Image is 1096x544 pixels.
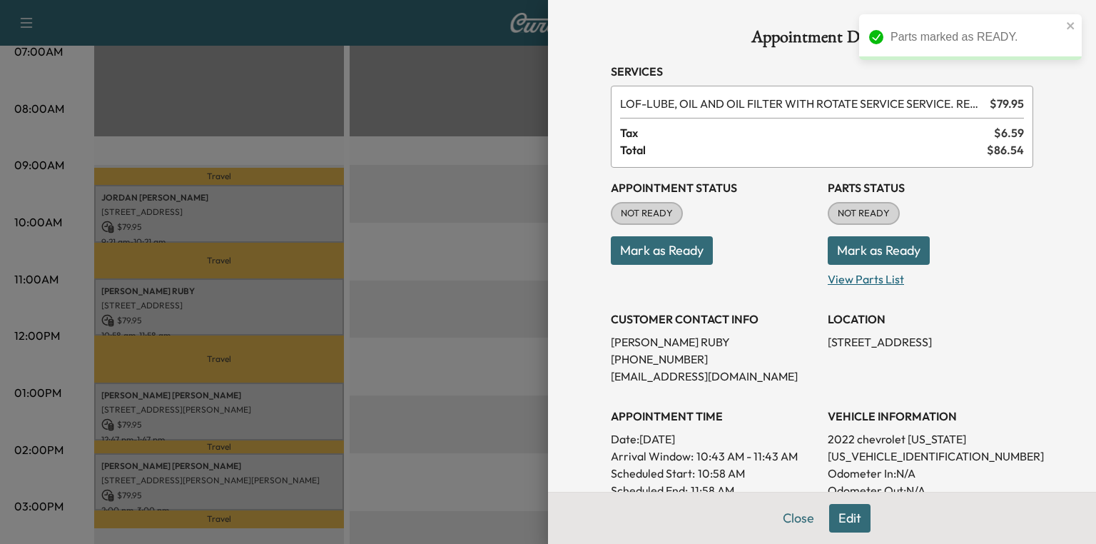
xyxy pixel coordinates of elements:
h3: Parts Status [828,179,1033,196]
p: [US_VEHICLE_IDENTIFICATION_NUMBER] [828,448,1033,465]
h3: Services [611,63,1033,80]
h1: Appointment Details [611,29,1033,51]
span: $ 86.54 [987,141,1024,158]
p: Scheduled Start: [611,465,695,482]
p: Scheduled End: [611,482,688,499]
span: Tax [620,124,994,141]
span: NOT READY [829,206,898,221]
h3: LOCATION [828,311,1033,328]
div: Parts marked as READY. [890,29,1062,46]
h3: VEHICLE INFORMATION [828,408,1033,425]
span: $ 79.95 [990,95,1024,112]
p: 2022 chevrolet [US_STATE] [828,430,1033,448]
span: Total [620,141,987,158]
p: Date: [DATE] [611,430,816,448]
p: [EMAIL_ADDRESS][DOMAIN_NAME] [611,368,816,385]
button: Mark as Ready [611,236,713,265]
button: Close [773,504,823,533]
p: [STREET_ADDRESS] [828,333,1033,351]
p: View Parts List [828,265,1033,288]
button: Edit [829,504,871,533]
p: Arrival Window: [611,448,816,465]
p: 10:58 AM [698,465,745,482]
p: [PERSON_NAME] RUBY [611,333,816,351]
p: [PHONE_NUMBER] [611,351,816,368]
span: 10:43 AM - 11:43 AM [696,448,798,465]
button: Mark as Ready [828,236,930,265]
span: NOT READY [612,206,681,221]
button: close [1066,20,1076,31]
p: Odometer In: N/A [828,465,1033,482]
span: LUBE, OIL AND OIL FILTER WITH ROTATE SERVICE SERVICE. RESET OIL LIFE MONITOR. HAZARDOUS WASTE FEE... [620,95,984,112]
p: Odometer Out: N/A [828,482,1033,499]
h3: APPOINTMENT TIME [611,408,816,425]
p: 11:58 AM [691,482,734,499]
h3: Appointment Status [611,179,816,196]
h3: CUSTOMER CONTACT INFO [611,311,816,328]
span: $ 6.59 [994,124,1024,141]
